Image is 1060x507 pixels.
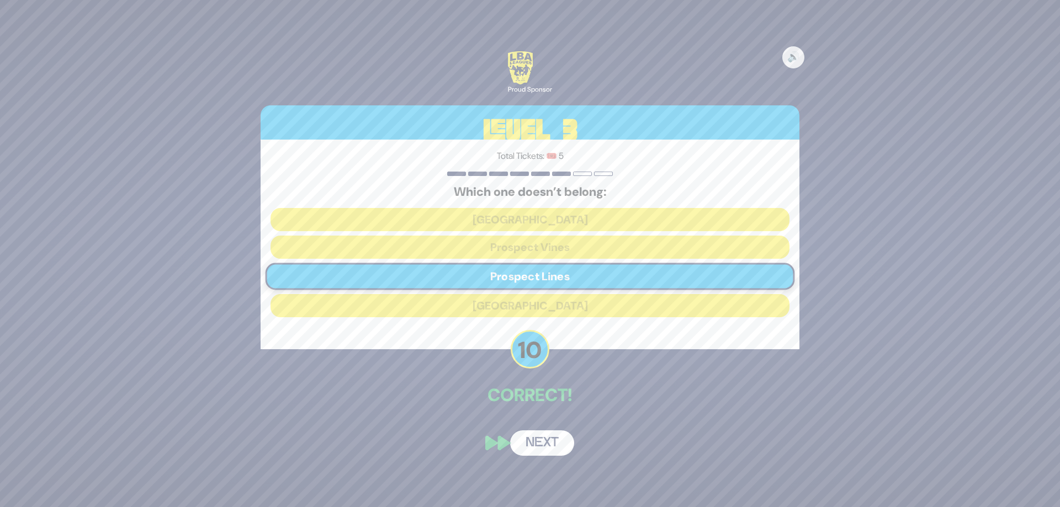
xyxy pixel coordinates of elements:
img: LBA [508,51,533,84]
button: Prospect Vines [271,236,789,259]
button: Prospect Lines [266,263,795,290]
div: Proud Sponsor [508,84,552,94]
p: Total Tickets: 🎟️ 5 [271,150,789,163]
p: 10 [511,330,549,369]
button: Next [510,430,574,456]
h5: Which one doesn’t belong: [271,185,789,199]
button: 🔊 [782,46,804,68]
button: [GEOGRAPHIC_DATA] [271,294,789,317]
button: [GEOGRAPHIC_DATA] [271,208,789,231]
p: Correct! [261,382,799,408]
h3: Level 3 [261,105,799,155]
